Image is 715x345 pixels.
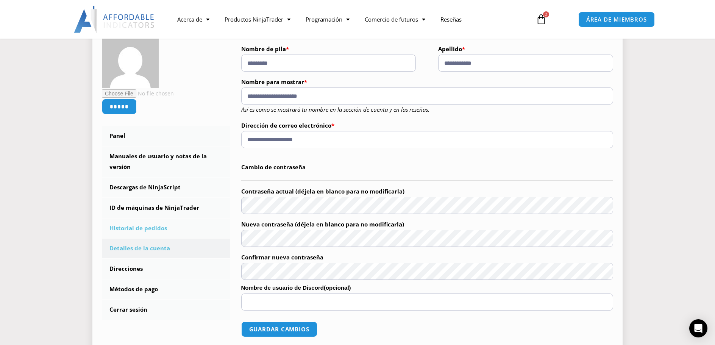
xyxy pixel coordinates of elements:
[102,126,230,319] nav: Páginas de cuenta
[241,122,331,129] font: Dirección de correo electrónico
[102,126,230,146] a: Panel
[109,224,167,232] font: Historial de pedidos
[177,16,202,23] font: Acerca de
[586,16,647,23] font: ÁREA DE MIEMBROS
[102,279,230,299] a: Métodos de pago
[241,163,306,171] font: Cambio de contraseña
[324,284,351,291] font: (opcional)
[217,11,298,28] a: Productos NinjaTrader
[109,285,158,293] font: Métodos de pago
[109,183,181,191] font: Descargas de NinjaScript
[102,219,230,238] a: Historial de pedidos
[170,11,217,28] a: Acerca de
[438,45,462,53] font: Apellido
[241,322,318,337] button: Guardar cambios
[102,147,230,177] a: Manuales de usuario y notas de la versión
[109,244,170,252] font: Detalles de la cuenta
[102,31,159,88] img: fde99d48ee9a9712a7d9f56da2522bdfbbebef6054b8f0b2598e38243947c620
[357,11,433,28] a: Comercio de futuros
[102,178,230,197] a: Descargas de NinjaScript
[109,132,125,139] font: Panel
[525,8,558,30] a: 2
[102,198,230,218] a: ID de máquinas de NinjaTrader
[241,253,323,261] font: Confirmar nueva contraseña
[102,300,230,320] a: Cerrar sesión
[689,319,707,337] div: Abrir Intercom Messenger
[170,11,527,28] nav: Menú
[241,78,304,86] font: Nombre para mostrar
[578,12,655,27] a: ÁREA DE MIEMBROS
[74,6,155,33] img: LogoAI
[298,11,357,28] a: Programación
[102,239,230,258] a: Detalles de la cuenta
[109,152,207,170] font: Manuales de usuario y notas de la versión
[241,220,404,228] font: Nueva contraseña (déjela en blanco para no modificarla)
[102,259,230,279] a: Direcciones
[225,16,283,23] font: Productos NinjaTrader
[545,11,547,17] font: 2
[109,265,143,272] font: Direcciones
[109,306,147,313] font: Cerrar sesión
[440,16,462,23] font: Reseñas
[249,325,310,333] font: Guardar cambios
[241,45,286,53] font: Nombre de pila
[365,16,418,23] font: Comercio de futuros
[241,187,404,195] font: Contraseña actual (déjela en blanco para no modificarla)
[241,106,429,113] font: Así es como se mostrará tu nombre en la sección de cuenta y en las reseñas.
[433,11,469,28] a: Reseñas
[109,204,199,211] font: ID de máquinas de NinjaTrader
[241,284,324,291] font: Nombre de usuario de Discord
[306,16,342,23] font: Programación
